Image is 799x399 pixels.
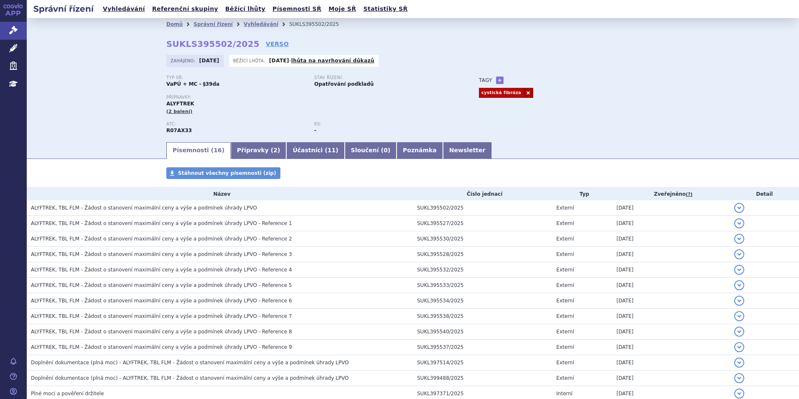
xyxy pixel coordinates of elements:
[612,231,730,247] td: [DATE]
[734,358,744,368] button: detail
[734,296,744,306] button: detail
[734,203,744,213] button: detail
[31,220,292,226] span: ALYFTREK, TBL FLM - Žádost o stanovení maximální ceny a výše a podmínek úhrady LPVO - Reference 1
[314,81,374,87] strong: Opatřování podkladů
[199,58,219,64] strong: [DATE]
[166,142,231,159] a: Písemnosti (16)
[556,220,574,226] span: Externí
[686,192,692,197] abbr: (?)
[413,231,552,247] td: SUKL395530/2025
[612,355,730,371] td: [DATE]
[556,282,574,288] span: Externí
[612,247,730,262] td: [DATE]
[244,21,278,27] a: Vyhledávání
[556,360,574,366] span: Externí
[291,58,374,64] a: lhůta na navrhování důkazů
[413,262,552,278] td: SUKL395532/2025
[479,88,523,98] a: cystická fibróza
[31,313,292,319] span: ALYFTREK, TBL FLM - Žádost o stanovení maximální ceny a výše a podmínek úhrady LPVO - Reference 7
[273,147,277,153] span: 2
[556,344,574,350] span: Externí
[413,309,552,324] td: SUKL395538/2025
[166,109,193,114] span: (2 balení)
[552,188,612,200] th: Typ
[266,40,289,48] a: VERSO
[270,3,324,15] a: Písemnosti SŘ
[166,95,462,100] p: Přípravky:
[734,234,744,244] button: detail
[413,371,552,386] td: SUKL399488/2025
[166,101,194,107] span: ALYFTREK
[31,298,292,304] span: ALYFTREK, TBL FLM - Žádost o stanovení maximální ceny a výše a podmínek úhrady LPVO - Reference 6
[612,262,730,278] td: [DATE]
[384,147,388,153] span: 0
[413,200,552,216] td: SUKL395502/2025
[734,280,744,290] button: detail
[100,3,148,15] a: Vyhledávání
[612,216,730,231] td: [DATE]
[734,218,744,228] button: detail
[31,282,292,288] span: ALYFTREK, TBL FLM - Žádost o stanovení maximální ceny a výše a podmínek úhrady LPVO - Reference 5
[166,81,219,87] strong: VaPÚ + MC - §39da
[730,188,799,200] th: Detail
[166,21,183,27] a: Domů
[413,355,552,371] td: SUKL397514/2025
[314,75,454,80] p: Stav řízení:
[31,267,292,273] span: ALYFTREK, TBL FLM - Žádost o stanovení maximální ceny a výše a podmínek úhrady LPVO - Reference 4
[612,188,730,200] th: Zveřejněno
[556,298,574,304] span: Externí
[31,205,257,211] span: ALYFTREK, TBL FLM - Žádost o stanovení maximální ceny a výše a podmínek úhrady LPVO
[214,147,221,153] span: 16
[289,18,350,31] li: SUKLS395502/2025
[170,57,197,64] span: Zahájeno:
[734,389,744,399] button: detail
[612,309,730,324] td: [DATE]
[166,39,260,49] strong: SUKLS395502/2025
[27,3,100,15] h2: Správní řízení
[361,3,410,15] a: Statistiky SŘ
[314,122,454,127] p: RS:
[612,200,730,216] td: [DATE]
[328,147,336,153] span: 11
[31,375,349,381] span: Doplnění dokumentace (plná moc) - ALYFTREK, TBL FLM - Žádost o stanovení maximální ceny a výše a ...
[734,265,744,275] button: detail
[166,128,192,133] strong: DEUTIVAKAFTOR, TEZAKAFTOR A VANZAKAFTOR
[397,142,443,159] a: Poznámka
[345,142,397,159] a: Sloučení (0)
[556,236,574,242] span: Externí
[556,267,574,273] span: Externí
[314,128,316,133] strong: -
[31,360,349,366] span: Doplnění dokumentace (plná moc) - ALYFTREK, TBL FLM - Žádost o stanovení maximální ceny a výše a ...
[443,142,492,159] a: Newsletter
[31,251,292,257] span: ALYFTREK, TBL FLM - Žádost o stanovení maximální ceny a výše a podmínek úhrady LPVO - Reference 3
[496,77,504,84] a: +
[166,167,280,179] a: Stáhnout všechny písemnosti (zip)
[326,3,359,15] a: Moje SŘ
[413,188,552,200] th: Číslo jednací
[233,57,267,64] span: Běžící lhůta:
[413,216,552,231] td: SUKL395527/2025
[612,340,730,355] td: [DATE]
[556,391,573,396] span: Interní
[193,21,233,27] a: Správní řízení
[413,340,552,355] td: SUKL395537/2025
[178,170,276,176] span: Stáhnout všechny písemnosti (zip)
[734,311,744,321] button: detail
[734,342,744,352] button: detail
[269,58,289,64] strong: [DATE]
[269,57,374,64] p: -
[223,3,268,15] a: Běžící lhůty
[166,75,306,80] p: Typ SŘ:
[413,293,552,309] td: SUKL395534/2025
[734,249,744,259] button: detail
[27,188,413,200] th: Název
[734,327,744,337] button: detail
[556,375,574,381] span: Externí
[413,247,552,262] td: SUKL395528/2025
[231,142,286,159] a: Přípravky (2)
[413,324,552,340] td: SUKL395540/2025
[413,278,552,293] td: SUKL395533/2025
[150,3,221,15] a: Referenční skupiny
[612,278,730,293] td: [DATE]
[31,236,292,242] span: ALYFTREK, TBL FLM - Žádost o stanovení maximální ceny a výše a podmínek úhrady LPVO - Reference 2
